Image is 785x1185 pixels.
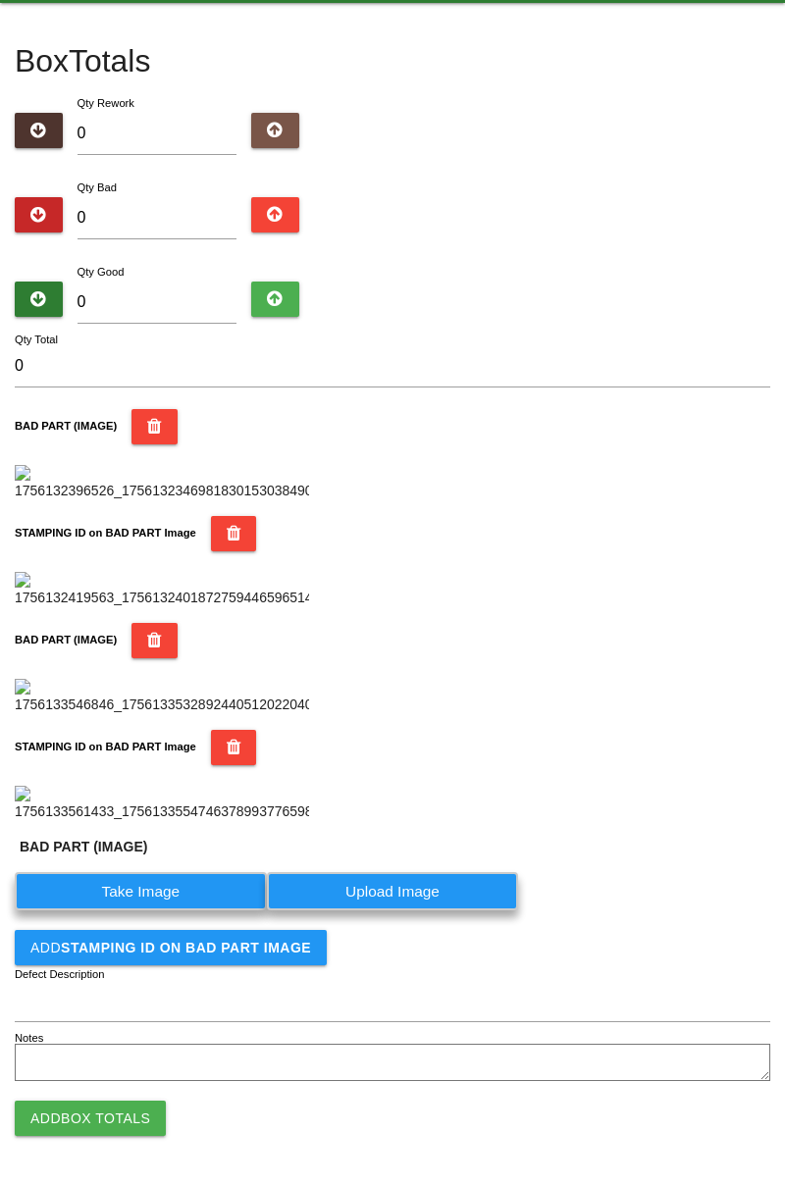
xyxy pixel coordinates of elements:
[15,44,770,78] h4: Box Totals
[15,872,267,910] label: Take Image
[15,465,309,501] img: 1756132396526_17561323469818301530384900718047.jpg
[15,572,309,608] img: 1756132419563_17561324018727594465965143337996.jpg
[61,940,311,955] b: STAMPING ID on BAD PART Image
[78,97,134,109] label: Qty Rework
[15,332,58,348] label: Qty Total
[15,1030,43,1047] label: Notes
[15,930,327,965] button: AddSTAMPING ID on BAD PART Image
[131,409,178,444] button: BAD PART (IMAGE)
[15,527,196,539] b: STAMPING ID on BAD PART Image
[15,1101,166,1136] button: AddBox Totals
[211,516,257,551] button: STAMPING ID on BAD PART Image
[15,741,196,752] b: STAMPING ID on BAD PART Image
[15,679,309,715] img: 1756133546846_17561335328924405120220406134921.jpg
[15,634,117,645] b: BAD PART (IMAGE)
[15,966,105,983] label: Defect Description
[211,730,257,765] button: STAMPING ID on BAD PART Image
[267,872,519,910] label: Upload Image
[20,839,147,854] b: BAD PART (IMAGE)
[78,266,125,278] label: Qty Good
[15,420,117,432] b: BAD PART (IMAGE)
[131,623,178,658] button: BAD PART (IMAGE)
[78,181,117,193] label: Qty Bad
[15,786,309,822] img: 1756133561433_17561335547463789937765982848941.jpg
